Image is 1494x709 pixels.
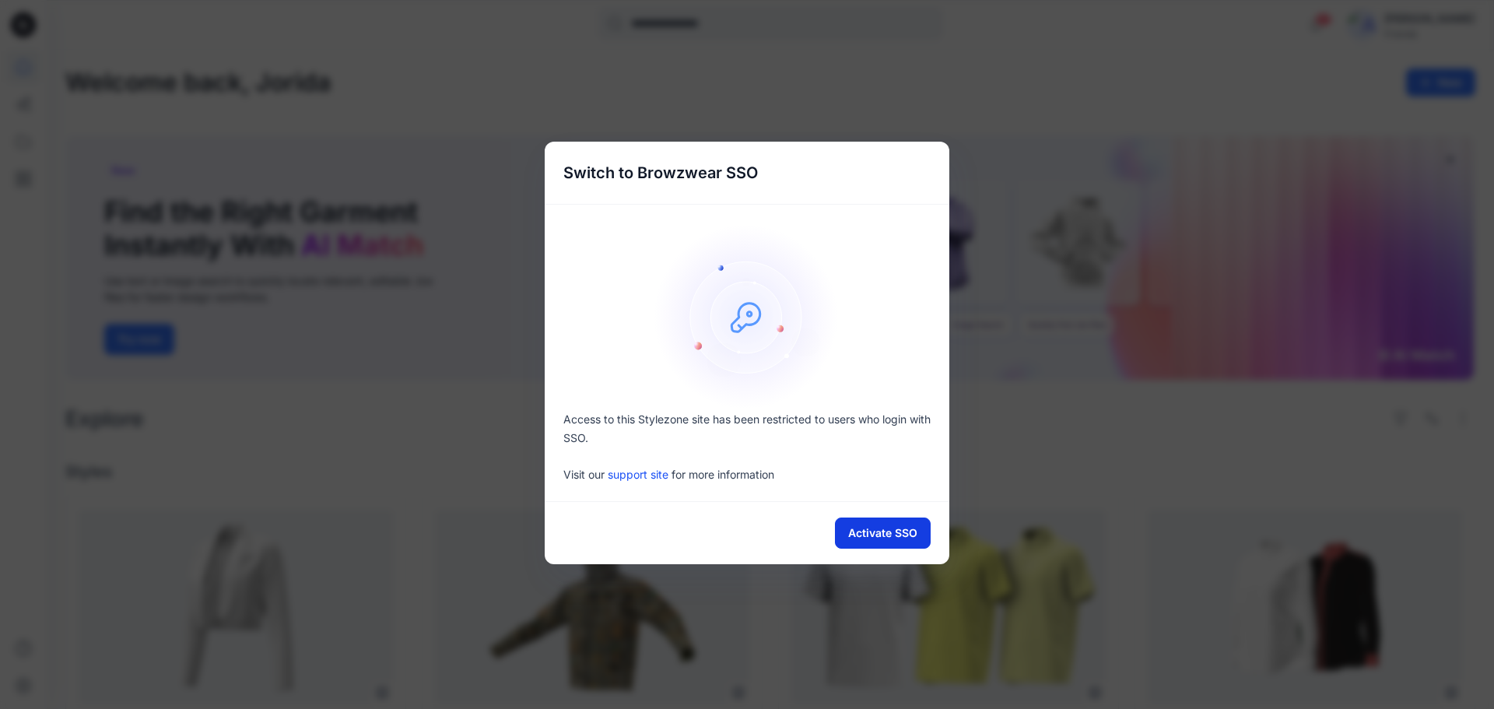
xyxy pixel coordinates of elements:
p: Visit our for more information [563,466,931,483]
h5: Switch to Browzwear SSO [545,142,777,204]
img: onboarding-sz2.1ef2cb9c.svg [654,223,840,410]
p: Access to this Stylezone site has been restricted to users who login with SSO. [563,410,931,448]
button: Activate SSO [835,518,931,549]
a: support site [608,468,668,481]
